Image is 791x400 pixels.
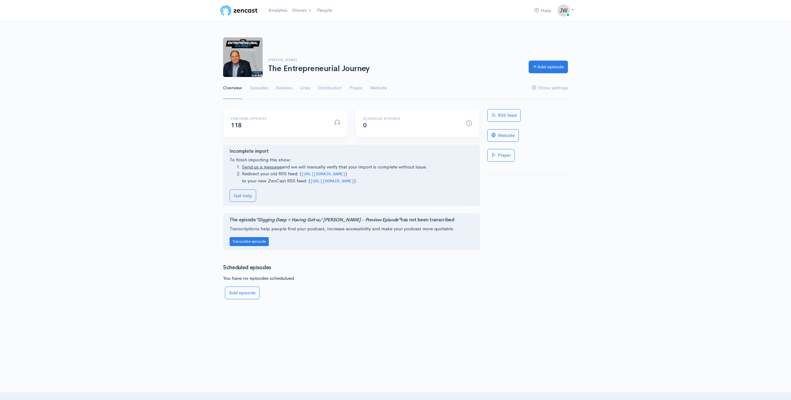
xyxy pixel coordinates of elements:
[557,4,570,17] img: ...
[302,172,345,177] code: [URL][DOMAIN_NAME]
[363,117,459,120] h6: Scheduled episodes
[250,77,269,99] a: Episodes
[223,275,480,282] p: You have no episodes schedulued
[230,189,256,202] a: Get help
[349,77,362,99] a: Player
[532,4,554,17] a: Help
[230,237,269,246] button: Transcribe episode
[315,4,334,17] a: People
[230,149,473,202] div: To finish importing this show:
[268,64,521,73] h1: The Entrepreneurial Journey
[231,117,327,120] h6: Published episodes
[242,164,473,171] li: and we will manually verify that your import is complete without issue.
[300,77,311,99] a: Links
[242,164,282,170] a: Send us a message
[230,238,269,244] a: Transcribe episode
[266,4,290,17] a: Analytics
[532,77,568,99] a: Show settings
[487,149,515,162] a: Player
[230,225,473,232] p: Transcriptions help people find your podcast, increase accessibility and make your podcast more q...
[276,77,293,99] a: Reviews
[310,179,354,184] code: [URL][DOMAIN_NAME]
[290,4,315,17] a: Shows
[231,121,242,129] span: 118
[529,61,568,73] a: Add episode
[370,77,387,99] a: Website
[223,77,242,99] a: Overview
[230,217,473,223] h4: The episode has not been transcribed
[318,77,342,99] a: Distribution
[487,109,521,122] a: RSS feed
[242,170,473,184] li: Redirect your old RSS feed: ( ) to your new ZenCast RSS feed: ( ).
[268,58,521,62] h6: [PERSON_NAME]
[363,121,367,129] span: 0
[230,149,473,154] h4: Incomplete import
[256,217,401,223] i: "Digging Deep + Having Grit w/ [PERSON_NAME] - Preview Episode"
[219,4,259,17] img: ZenCast Logo
[225,287,260,299] a: Add episode
[487,129,519,142] a: Website
[223,265,480,271] h3: Scheduled episodes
